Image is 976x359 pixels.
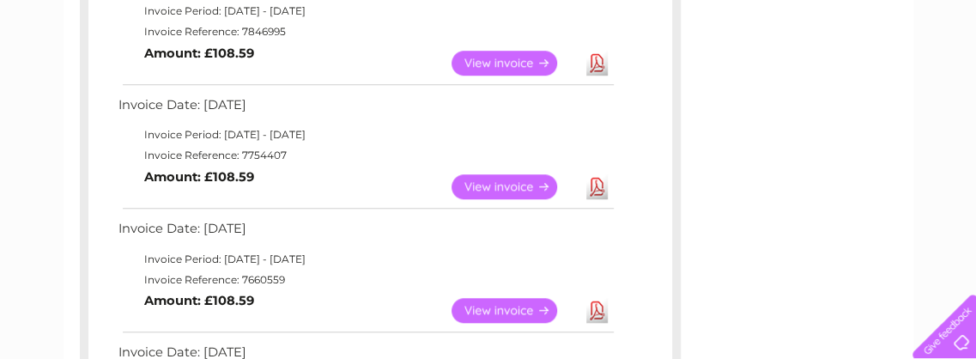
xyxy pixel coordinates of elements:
[144,46,254,61] b: Amount: £108.59
[114,270,616,290] td: Invoice Reference: 7660559
[144,169,254,185] b: Amount: £108.59
[586,298,608,323] a: Download
[765,73,816,86] a: Telecoms
[83,9,894,83] div: Clear Business is a trading name of Verastar Limited (registered in [GEOGRAPHIC_DATA] No. 3667643...
[452,174,578,199] a: View
[674,73,706,86] a: Water
[34,45,122,97] img: logo.png
[827,73,852,86] a: Blog
[114,145,616,166] td: Invoice Reference: 7754407
[586,51,608,76] a: Download
[114,94,616,125] td: Invoice Date: [DATE]
[114,125,616,145] td: Invoice Period: [DATE] - [DATE]
[144,293,254,308] b: Amount: £108.59
[452,51,578,76] a: View
[452,298,578,323] a: View
[919,73,960,86] a: Log out
[586,174,608,199] a: Download
[717,73,755,86] a: Energy
[114,249,616,270] td: Invoice Period: [DATE] - [DATE]
[114,217,616,249] td: Invoice Date: [DATE]
[862,73,904,86] a: Contact
[652,9,771,30] a: 0333 014 3131
[114,21,616,42] td: Invoice Reference: 7846995
[114,1,616,21] td: Invoice Period: [DATE] - [DATE]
